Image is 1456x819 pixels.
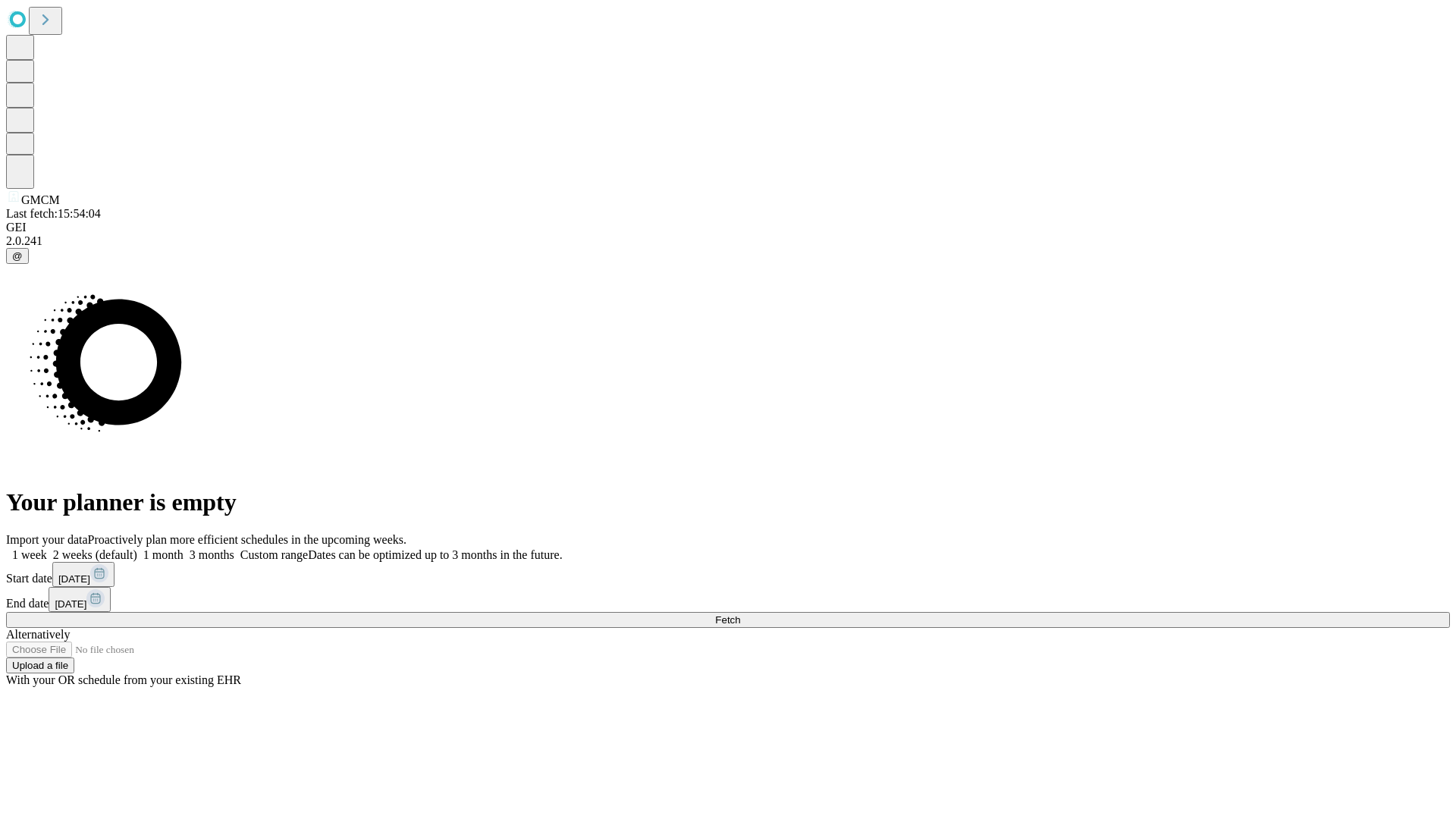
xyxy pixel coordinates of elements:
[6,673,241,686] span: With your OR schedule from your existing EHR
[55,598,86,610] span: [DATE]
[6,628,70,641] span: Alternatively
[52,562,115,587] button: [DATE]
[58,573,90,585] span: [DATE]
[53,548,137,561] span: 2 weeks (default)
[715,614,740,626] span: Fetch
[12,250,23,262] span: @
[190,548,234,561] span: 3 months
[6,612,1450,628] button: Fetch
[6,533,88,546] span: Import your data
[6,562,1450,587] div: Start date
[6,657,74,673] button: Upload a file
[308,548,562,561] span: Dates can be optimized up to 3 months in the future.
[6,234,1450,248] div: 2.0.241
[6,587,1450,612] div: End date
[12,548,47,561] span: 1 week
[6,248,29,264] button: @
[6,221,1450,234] div: GEI
[6,488,1450,516] h1: Your planner is empty
[6,207,101,220] span: Last fetch: 15:54:04
[240,548,308,561] span: Custom range
[143,548,184,561] span: 1 month
[21,193,60,206] span: GMCM
[49,587,111,612] button: [DATE]
[88,533,406,546] span: Proactively plan more efficient schedules in the upcoming weeks.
